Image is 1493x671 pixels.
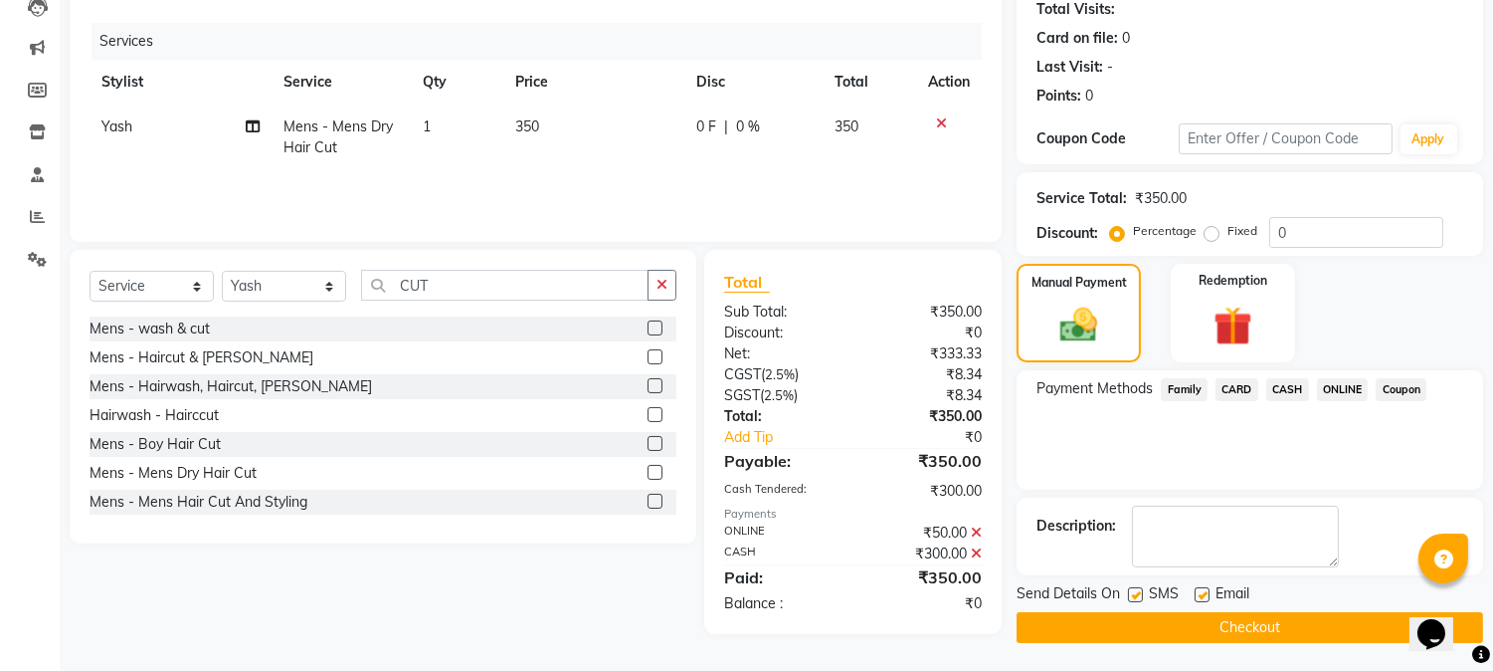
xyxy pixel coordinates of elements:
iframe: chat widget [1409,591,1473,651]
div: ₹350.00 [853,302,998,323]
img: _gift.svg [1202,302,1264,350]
a: Add Tip [709,427,877,448]
div: Services [92,23,997,60]
div: ₹8.34 [853,364,998,385]
th: Price [503,60,684,105]
span: 350 [515,117,539,135]
div: ONLINE [709,523,853,544]
div: ₹0 [877,427,998,448]
div: ( ) [709,385,853,406]
span: Email [1215,583,1249,608]
button: Apply [1400,124,1457,154]
div: Card on file: [1036,28,1118,49]
span: Coupon [1376,378,1426,401]
span: 1 [423,117,431,135]
th: Qty [411,60,503,105]
div: Discount: [1036,223,1098,244]
div: Mens - Mens Hair Cut And Styling [90,492,307,513]
div: Mens - wash & cut [90,319,210,339]
span: Family [1161,378,1208,401]
span: CARD [1215,378,1258,401]
span: SGST [724,386,760,404]
th: Disc [684,60,823,105]
div: ₹50.00 [853,523,998,544]
div: Total: [709,406,853,427]
th: Action [916,60,982,105]
span: CGST [724,365,761,383]
label: Redemption [1199,272,1267,290]
input: Search or Scan [361,270,649,301]
span: Total [724,272,770,293]
div: 0 [1122,28,1130,49]
div: ( ) [709,364,853,385]
th: Service [272,60,411,105]
div: Balance : [709,593,853,614]
div: Discount: [709,323,853,343]
div: 0 [1085,86,1093,107]
div: Hairwash - Hairccut [90,405,219,426]
div: Payments [724,506,982,523]
label: Percentage [1133,222,1197,240]
span: 350 [835,117,858,135]
div: ₹333.33 [853,343,998,364]
div: Sub Total: [709,302,853,323]
span: 0 % [736,116,760,137]
div: ₹0 [853,323,998,343]
div: ₹0 [853,593,998,614]
div: Net: [709,343,853,364]
span: 2.5% [765,366,795,382]
span: Mens - Mens Dry Hair Cut [283,117,393,156]
div: Mens - Boy Hair Cut [90,434,221,455]
div: ₹350.00 [853,565,998,589]
div: Coupon Code [1036,128,1179,149]
label: Manual Payment [1031,274,1127,292]
label: Fixed [1227,222,1257,240]
span: ONLINE [1317,378,1369,401]
span: | [724,116,728,137]
div: ₹350.00 [1135,188,1187,209]
div: Paid: [709,565,853,589]
div: Last Visit: [1036,57,1103,78]
div: Payable: [709,449,853,473]
button: Checkout [1017,612,1483,643]
th: Total [823,60,917,105]
div: Cash Tendered: [709,481,853,502]
div: ₹300.00 [853,481,998,502]
span: 0 F [696,116,716,137]
div: Mens - Mens Dry Hair Cut [90,463,257,484]
div: Mens - Haircut & [PERSON_NAME] [90,347,313,368]
span: Send Details On [1017,583,1120,608]
div: Description: [1036,516,1116,537]
div: ₹350.00 [853,449,998,473]
div: ₹8.34 [853,385,998,406]
span: 2.5% [764,387,794,403]
div: ₹350.00 [853,406,998,427]
img: _cash.svg [1048,304,1108,346]
div: CASH [709,544,853,564]
span: CASH [1266,378,1309,401]
span: Payment Methods [1036,378,1153,399]
div: ₹300.00 [853,544,998,564]
div: Points: [1036,86,1081,107]
input: Enter Offer / Coupon Code [1179,123,1392,154]
span: SMS [1149,583,1179,608]
div: - [1107,57,1113,78]
div: Mens - Hairwash, Haircut, [PERSON_NAME] [90,376,372,397]
th: Stylist [90,60,272,105]
span: Yash [101,117,132,135]
div: Service Total: [1036,188,1127,209]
